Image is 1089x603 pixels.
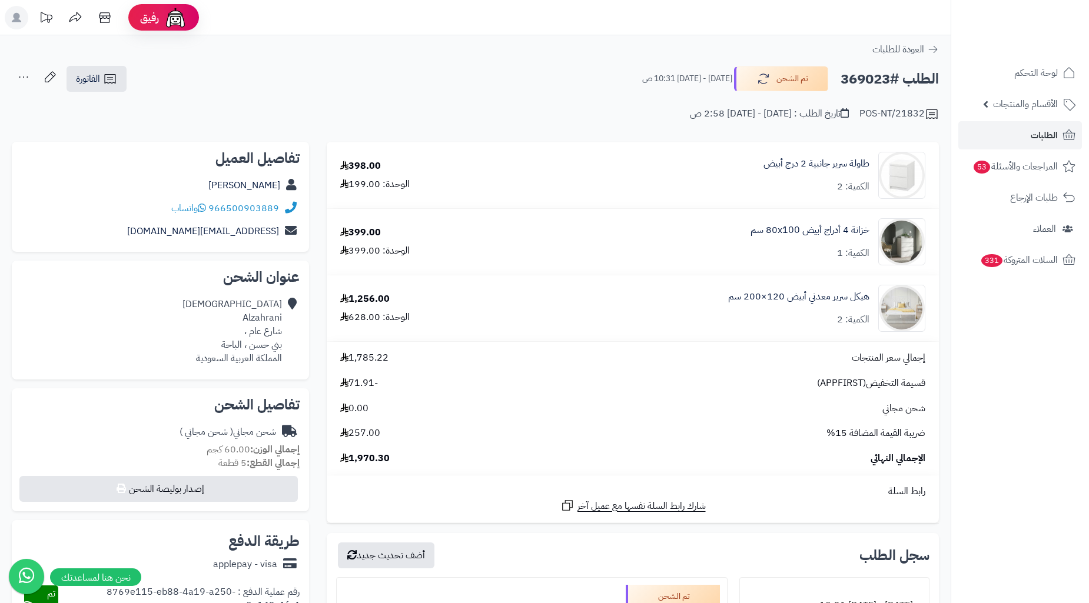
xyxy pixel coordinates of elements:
div: الوحدة: 199.00 [340,178,410,191]
div: [DEMOGRAPHIC_DATA] Alzahrani شارع عام ، بني حسن ، الباحة المملكة العربية السعودية [182,298,282,365]
a: خزانة 4 أدراج أبيض ‎80x100 سم‏ [751,224,869,237]
span: 1,970.30 [340,452,390,465]
span: المراجعات والأسئلة [972,158,1058,175]
h2: عنوان الشحن [21,270,300,284]
span: ( شحن مجاني ) [180,425,233,439]
a: طاولة سرير جانبية 2 درج أبيض [763,157,869,171]
span: ضريبة القيمة المضافة 15% [826,427,925,440]
button: أضف تحديث جديد [338,542,434,568]
span: الطلبات [1031,127,1058,144]
div: applepay - visa [213,558,277,571]
button: إصدار بوليصة الشحن [19,476,298,502]
span: شارك رابط السلة نفسها مع عميل آخر [577,499,706,513]
span: الفاتورة [76,72,100,86]
a: هيكل سرير معدني أبيض 120×200 سم [728,290,869,304]
a: طلبات الإرجاع [958,184,1082,212]
div: رابط السلة [331,485,934,498]
span: قسيمة التخفيض(APPFIRST) [817,377,925,390]
span: العملاء [1033,221,1056,237]
a: لوحة التحكم [958,59,1082,87]
small: [DATE] - [DATE] 10:31 ص [642,73,732,85]
small: 5 قطعة [218,456,300,470]
span: 331 [981,254,1002,267]
div: الكمية: 2 [837,180,869,194]
span: رفيق [140,11,159,25]
div: شحن مجاني [180,425,276,439]
a: السلات المتروكة331 [958,246,1082,274]
span: 53 [974,161,990,174]
span: 257.00 [340,427,380,440]
a: العودة للطلبات [872,42,939,56]
a: المراجعات والأسئلة53 [958,152,1082,181]
div: 399.00 [340,226,381,239]
a: 966500903889 [208,201,279,215]
img: 1747726046-1707226648187-1702539813673-122025464545-1000x1000-90x90.jpg [879,218,925,265]
h3: سجل الطلب [859,548,929,562]
span: الإجمالي النهائي [871,452,925,465]
a: [EMAIL_ADDRESS][DOMAIN_NAME] [127,224,279,238]
a: واتساب [171,201,206,215]
div: الكمية: 2 [837,313,869,327]
span: السلات المتروكة [980,252,1058,268]
span: 1,785.22 [340,351,389,365]
span: إجمالي سعر المنتجات [852,351,925,365]
div: 398.00 [340,159,381,173]
img: ai-face.png [164,6,187,29]
strong: إجمالي الوزن: [250,442,300,457]
h2: تفاصيل العميل [21,151,300,165]
strong: إجمالي القطع: [247,456,300,470]
div: الوحدة: 399.00 [340,244,410,258]
div: POS-NT/21832 [859,107,939,121]
span: طلبات الإرجاع [1010,189,1058,206]
span: لوحة التحكم [1014,65,1058,81]
div: تاريخ الطلب : [DATE] - [DATE] 2:58 ص [690,107,849,121]
span: 0.00 [340,402,368,415]
span: شحن مجاني [882,402,925,415]
a: شارك رابط السلة نفسها مع عميل آخر [560,498,706,513]
small: 60.00 كجم [207,442,300,457]
a: الطلبات [958,121,1082,149]
div: الوحدة: 628.00 [340,311,410,324]
span: -71.91 [340,377,378,390]
h2: الطلب #369023 [841,67,939,91]
h2: طريقة الدفع [228,534,300,548]
img: 1698232049-1-90x90.jpg [879,152,925,199]
button: تم الشحن [734,66,828,91]
a: العملاء [958,215,1082,243]
a: الفاتورة [67,66,127,92]
h2: تفاصيل الشحن [21,398,300,412]
div: 1,256.00 [340,292,390,306]
a: [PERSON_NAME] [208,178,280,192]
span: العودة للطلبات [872,42,924,56]
span: الأقسام والمنتجات [993,96,1058,112]
img: 1754548083-010101020007-90x90.jpg [879,285,925,332]
a: تحديثات المنصة [31,6,61,32]
div: الكمية: 1 [837,246,869,260]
